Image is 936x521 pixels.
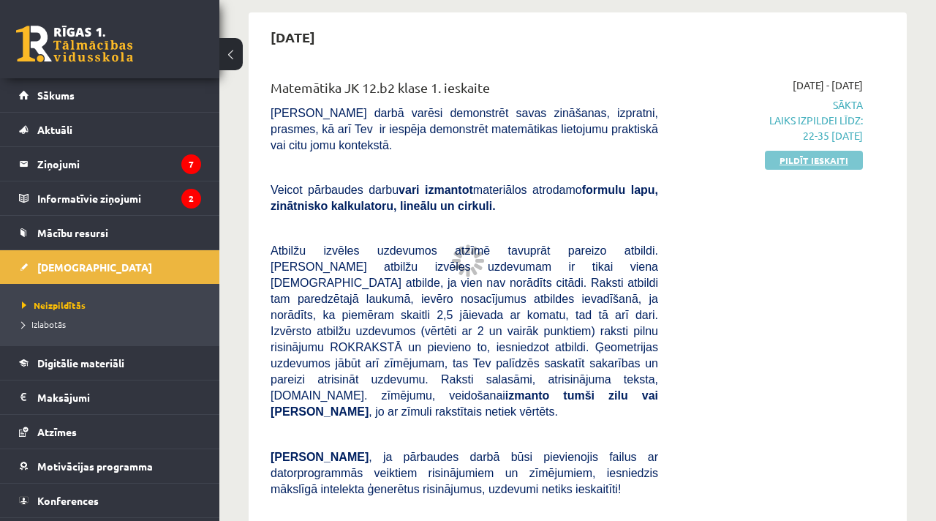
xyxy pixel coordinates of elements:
a: Mācību resursi [19,216,201,250]
span: [DEMOGRAPHIC_DATA] [37,260,152,274]
span: Konferences [37,494,99,507]
span: Sākta [680,97,863,143]
span: Aktuāli [37,123,72,136]
a: Informatīvie ziņojumi2 [19,181,201,215]
h2: [DATE] [256,20,330,54]
span: [DATE] - [DATE] [793,78,863,93]
a: Konferences [19,484,201,517]
span: Veicot pārbaudes darbu materiālos atrodamo [271,184,658,212]
a: Pildīt ieskaiti [765,151,863,170]
legend: Maksājumi [37,381,201,414]
legend: Informatīvie ziņojumi [37,181,201,215]
a: Motivācijas programma [19,449,201,483]
span: , ja pārbaudes darbā būsi pievienojis failus ar datorprogrammās veiktiem risinājumiem un zīmējumi... [271,451,658,495]
span: Digitālie materiāli [37,356,124,370]
a: Aktuāli [19,113,201,146]
a: Sākums [19,78,201,112]
p: Laiks izpildei līdz: 22-35 [DATE] [680,113,863,143]
div: Matemātika JK 12.b2 klase 1. ieskaite [271,78,658,105]
span: Sākums [37,89,75,102]
span: Neizpildītās [22,299,86,311]
span: Atzīmes [37,425,77,438]
a: Ziņojumi7 [19,147,201,181]
b: izmanto [505,389,549,402]
span: Izlabotās [22,318,66,330]
a: Atzīmes [19,415,201,449]
span: Motivācijas programma [37,460,153,473]
i: 7 [181,154,201,174]
b: vari izmantot [399,184,473,196]
i: 2 [181,189,201,209]
a: Izlabotās [22,318,205,331]
span: Mācību resursi [37,226,108,239]
legend: Ziņojumi [37,147,201,181]
span: [PERSON_NAME] darbā varēsi demonstrēt savas zināšanas, izpratni, prasmes, kā arī Tev ir iespēja d... [271,107,658,151]
b: formulu lapu, zinātnisko kalkulatoru, lineālu un cirkuli. [271,184,658,212]
span: [PERSON_NAME] [271,451,369,463]
a: [DEMOGRAPHIC_DATA] [19,250,201,284]
span: Atbilžu izvēles uzdevumos atzīmē tavuprāt pareizo atbildi. [PERSON_NAME] atbilžu izvēles uzdevuma... [271,244,658,418]
a: Neizpildītās [22,299,205,312]
a: Rīgas 1. Tālmācības vidusskola [16,26,133,62]
a: Maksājumi [19,381,201,414]
a: Digitālie materiāli [19,346,201,380]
